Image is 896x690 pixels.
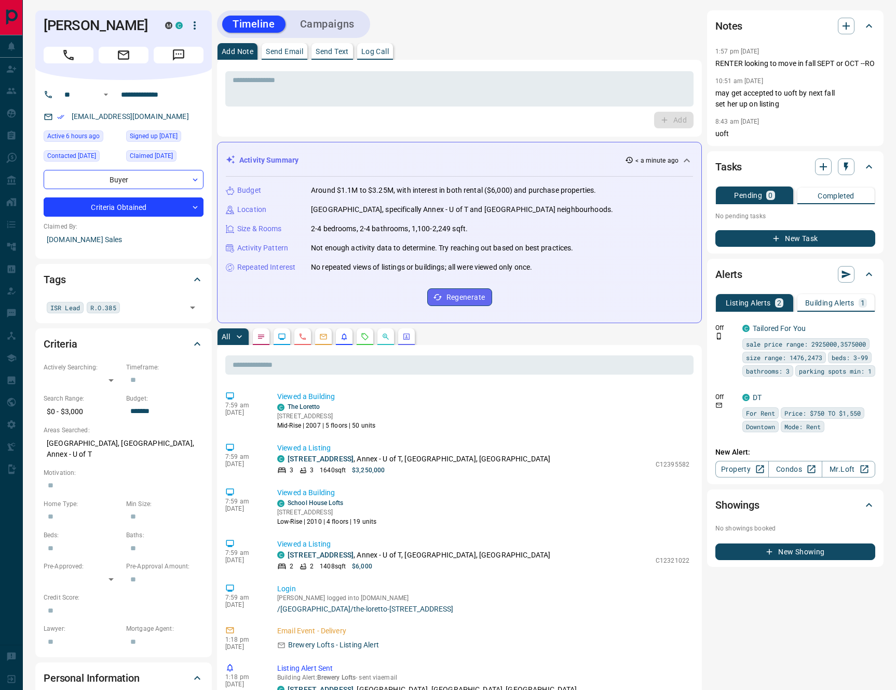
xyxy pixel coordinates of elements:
[100,88,112,101] button: Open
[715,262,875,287] div: Alerts
[225,636,262,643] p: 1:18 pm
[225,409,262,416] p: [DATE]
[72,112,189,121] a: [EMAIL_ADDRESS][DOMAIN_NAME]
[44,530,121,540] p: Beds:
[288,499,343,507] a: School House Lofts
[277,391,689,402] p: Viewed a Building
[746,339,866,349] span: sale price range: 2925000,3575000
[310,562,314,571] p: 2
[44,394,121,403] p: Search Range:
[44,403,121,420] p: $0 - $3,000
[277,517,376,526] p: Low-Rise | 2010 | 4 floors | 19 units
[126,624,203,633] p: Mortgage Agent:
[278,333,286,341] svg: Lead Browsing Activity
[44,363,121,372] p: Actively Searching:
[753,393,762,402] a: DT
[225,673,262,681] p: 1:18 pm
[277,421,375,430] p: Mid-Rise | 2007 | 5 floors | 50 units
[320,562,346,571] p: 1408 sqft
[715,77,763,85] p: 10:51 am [DATE]
[310,466,314,475] p: 3
[715,48,759,55] p: 1:57 pm [DATE]
[715,333,723,340] svg: Push Notification Only
[44,267,203,292] div: Tags
[266,48,303,55] p: Send Email
[715,461,769,477] a: Property
[165,22,172,29] div: mrloft.ca
[784,421,821,432] span: Mode: Rent
[288,455,354,463] a: [STREET_ADDRESS]
[237,223,282,234] p: Size & Rooms
[126,499,203,509] p: Min Size:
[319,333,328,341] svg: Emails
[237,243,288,254] p: Activity Pattern
[352,562,372,571] p: $6,000
[175,22,183,29] div: condos.ca
[799,366,872,376] span: parking spots min: 1
[382,333,390,341] svg: Opportunities
[715,323,736,333] p: Off
[805,299,854,307] p: Building Alerts
[126,130,203,145] div: Wed Nov 22 2017
[237,262,295,273] p: Repeated Interest
[768,461,822,477] a: Condos
[746,352,822,363] span: size range: 1476,2473
[288,551,354,559] a: [STREET_ADDRESS]
[715,266,742,283] h2: Alerts
[44,170,203,189] div: Buyer
[126,150,203,165] div: Thu Feb 29 2024
[734,192,762,199] p: Pending
[225,601,262,608] p: [DATE]
[290,466,293,475] p: 3
[277,674,689,681] p: Building Alert : - sent via email
[44,222,203,231] p: Claimed By:
[237,185,261,196] p: Budget
[715,14,875,38] div: Notes
[99,47,148,63] span: Email
[225,556,262,564] p: [DATE]
[715,18,742,34] h2: Notes
[185,300,200,315] button: Open
[746,366,790,376] span: bathrooms: 3
[768,192,772,199] p: 0
[753,324,806,333] a: Tailored For You
[715,497,759,513] h2: Showings
[277,663,689,674] p: Listing Alert Sent
[44,468,203,477] p: Motivation:
[154,47,203,63] span: Message
[298,333,307,341] svg: Calls
[277,551,284,559] div: condos.ca
[742,394,750,401] div: condos.ca
[361,48,389,55] p: Log Call
[47,151,96,161] span: Contacted [DATE]
[226,151,693,170] div: Activity Summary< a minute ago
[222,48,253,55] p: Add Note
[57,113,64,121] svg: Email Verified
[317,674,356,681] span: Brewery Lofts
[44,624,121,633] p: Lawyer:
[277,500,284,507] div: condos.ca
[361,333,369,341] svg: Requests
[277,539,689,550] p: Viewed a Listing
[715,447,875,458] p: New Alert:
[130,151,173,161] span: Claimed [DATE]
[44,331,203,356] div: Criteria
[746,421,775,432] span: Downtown
[225,643,262,651] p: [DATE]
[352,466,385,475] p: $3,250,000
[742,325,750,332] div: condos.ca
[316,48,349,55] p: Send Text
[225,402,262,409] p: 7:59 am
[277,583,689,594] p: Login
[715,208,875,224] p: No pending tasks
[746,408,775,418] span: For Rent
[715,158,742,175] h2: Tasks
[44,197,203,217] div: Criteria Obtained
[277,605,689,613] a: /[GEOGRAPHIC_DATA]/the-loretto-[STREET_ADDRESS]
[818,192,854,200] p: Completed
[44,17,150,34] h1: [PERSON_NAME]
[47,131,100,141] span: Active 6 hours ago
[44,593,203,602] p: Credit Score:
[402,333,411,341] svg: Agent Actions
[726,299,771,307] p: Listing Alerts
